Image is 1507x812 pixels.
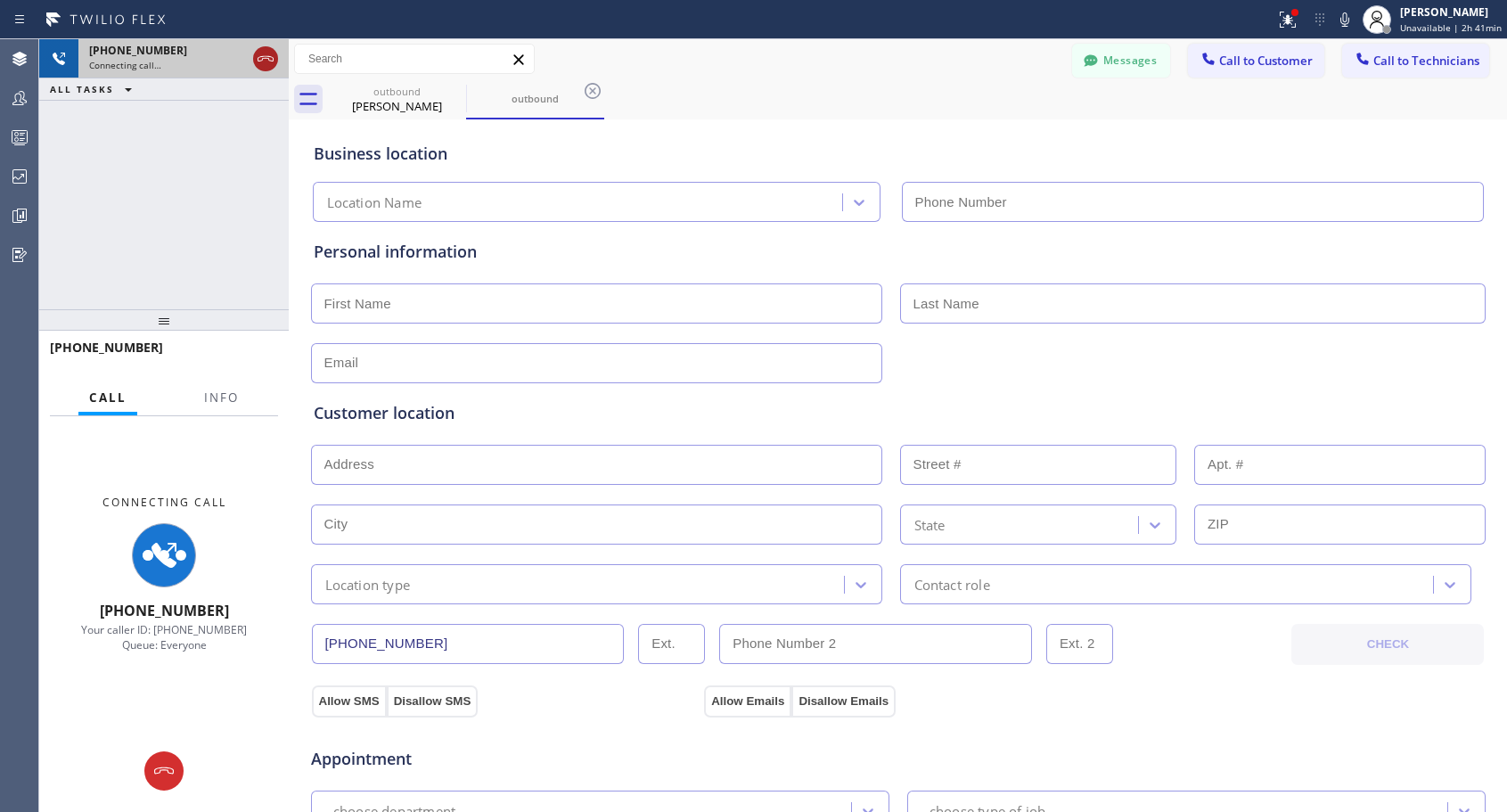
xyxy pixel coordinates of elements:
button: Hang up [253,46,278,71]
input: Ext. 2 [1046,624,1113,664]
input: Last Name [900,283,1486,324]
input: ZIP [1194,504,1486,545]
span: [PHONE_NUMBER] [50,339,163,356]
button: Allow SMS [312,685,387,718]
span: Info [204,390,239,406]
span: Call to Technicians [1373,53,1479,69]
input: Search [295,45,534,73]
div: outbound [330,85,464,98]
span: [PHONE_NUMBER] [89,43,187,58]
div: Business location [314,142,1483,166]
button: Mute [1332,7,1357,32]
button: Info [193,381,250,415]
span: Connecting call… [89,59,161,71]
div: [PERSON_NAME] [1400,4,1502,20]
button: CHECK [1291,624,1484,665]
div: outbound [468,92,602,105]
span: Unavailable | 2h 41min [1400,21,1502,34]
button: Disallow Emails [791,685,896,718]
span: [PHONE_NUMBER] [100,601,229,620]
span: Connecting Call [102,495,226,510]
div: Location type [325,574,411,595]
div: Personal information [314,240,1483,264]
button: Disallow SMS [387,685,479,718]
input: Address [311,445,882,485]
button: Call to Technicians [1342,44,1489,78]
input: Street # [900,445,1177,485]
div: Contact role [914,574,990,595]
button: Allow Emails [704,685,791,718]
span: Call [89,390,127,406]
input: Phone Number [312,624,625,664]
span: Call to Customer [1219,53,1313,69]
button: Call [78,381,137,415]
span: ALL TASKS [50,83,114,95]
span: Your caller ID: [PHONE_NUMBER] Queue: Everyone [81,622,247,652]
input: Phone Number 2 [719,624,1032,664]
input: Ext. [638,624,705,664]
input: First Name [311,283,882,324]
div: Location Name [327,193,422,213]
input: Email [311,343,882,383]
div: Customer location [314,401,1483,425]
button: Messages [1072,44,1170,78]
button: Call to Customer [1188,44,1324,78]
span: Appointment [311,747,700,771]
div: [PERSON_NAME] [330,98,464,114]
input: Phone Number [902,182,1484,222]
div: State [914,514,946,535]
input: City [311,504,882,545]
button: Hang up [144,751,184,791]
button: ALL TASKS [39,78,150,100]
div: Tom Stoner [330,79,464,119]
input: Apt. # [1194,445,1486,485]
